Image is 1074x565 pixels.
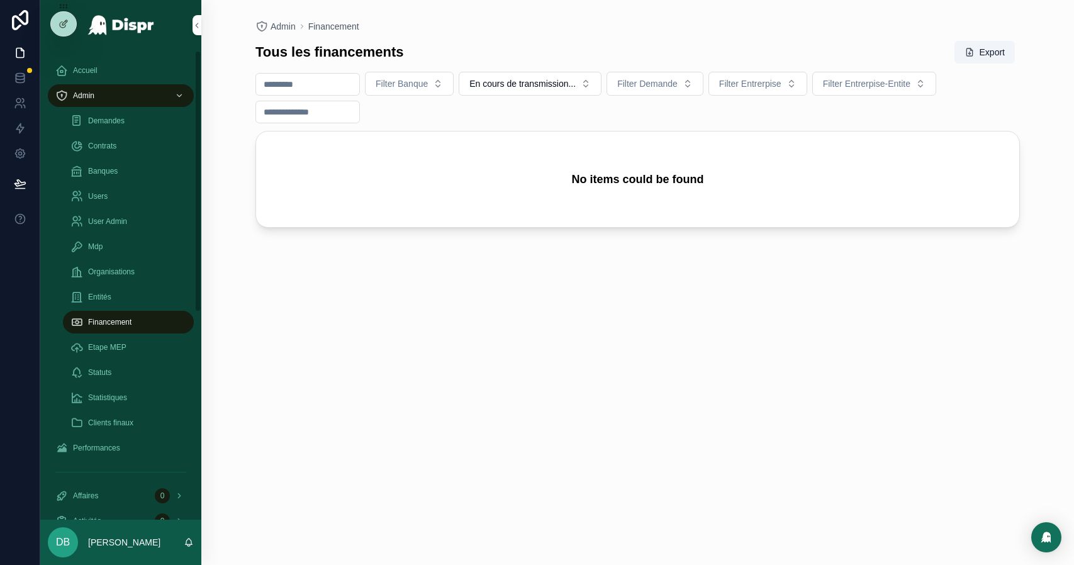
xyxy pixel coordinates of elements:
span: Admin [271,20,296,33]
span: Statuts [88,367,111,378]
span: Demandes [88,116,125,126]
a: Banques [63,160,194,182]
span: Contrats [88,141,116,151]
span: Organisations [88,267,135,277]
a: Financement [308,20,359,33]
button: Select Button [365,72,454,96]
a: Entités [63,286,194,308]
a: Contrats [63,135,194,157]
a: Organisations [63,260,194,283]
img: App logo [87,15,155,35]
a: Users [63,185,194,208]
span: Users [88,191,108,201]
span: Filter Entrerpise-Entite [823,77,910,90]
span: Affaires [73,491,98,501]
span: Mdp [88,242,103,252]
h1: Tous les financements [255,43,404,61]
span: Etape MEP [88,342,126,352]
h2: No items could be found [572,172,704,187]
span: Statistiques [88,393,127,403]
a: Admin [48,84,194,107]
div: scrollable content [40,50,201,520]
a: User Admin [63,210,194,233]
a: Statuts [63,361,194,384]
span: Activités [73,516,101,526]
button: Select Button [708,72,807,96]
a: Etape MEP [63,336,194,359]
a: Accueil [48,59,194,82]
a: Performances [48,437,194,459]
div: Open Intercom Messenger [1031,522,1061,552]
button: Export [954,41,1015,64]
a: Clients finaux [63,411,194,434]
a: Mdp [63,235,194,258]
button: Select Button [459,72,601,96]
a: Admin [255,20,296,33]
span: Filter Demande [617,77,678,90]
span: DB [56,535,70,550]
a: Statistiques [63,386,194,409]
p: [PERSON_NAME] [88,536,160,549]
span: Clients finaux [88,418,133,428]
span: En cours de transmission... [469,77,576,90]
span: User Admin [88,216,127,227]
a: Activités0 [48,510,194,532]
div: 0 [155,488,170,503]
a: Affaires0 [48,484,194,507]
button: Select Button [607,72,703,96]
span: Filter Entrerpise [719,77,781,90]
span: Filter Banque [376,77,428,90]
span: Banques [88,166,118,176]
span: Accueil [73,65,98,76]
span: Entités [88,292,111,302]
a: Demandes [63,109,194,132]
a: Financement [63,311,194,333]
div: 0 [155,513,170,529]
button: Select Button [812,72,936,96]
span: Performances [73,443,120,453]
span: Admin [73,91,94,101]
span: Financement [88,317,131,327]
